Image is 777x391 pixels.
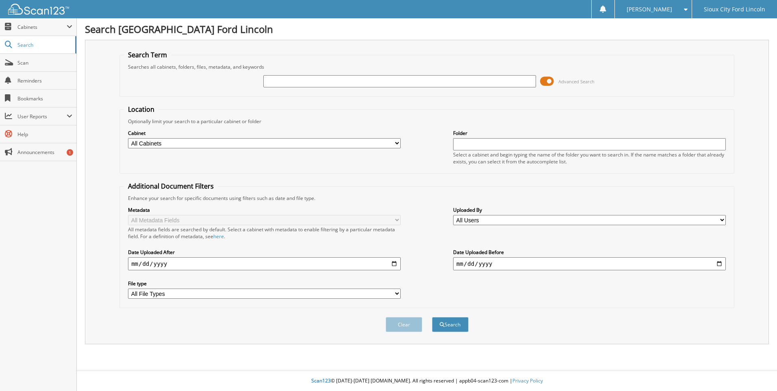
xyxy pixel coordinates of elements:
[453,206,726,213] label: Uploaded By
[453,130,726,137] label: Folder
[311,377,331,384] span: Scan123
[558,78,595,85] span: Advanced Search
[453,257,726,270] input: end
[77,371,777,391] div: © [DATE]-[DATE] [DOMAIN_NAME]. All rights reserved | appb04-scan123-com |
[124,105,158,114] legend: Location
[17,113,67,120] span: User Reports
[128,257,401,270] input: start
[128,249,401,256] label: Date Uploaded After
[124,63,730,70] div: Searches all cabinets, folders, files, metadata, and keywords
[128,206,401,213] label: Metadata
[17,59,72,66] span: Scan
[17,41,71,48] span: Search
[128,280,401,287] label: File type
[17,95,72,102] span: Bookmarks
[17,77,72,84] span: Reminders
[213,233,224,240] a: here
[17,24,67,30] span: Cabinets
[124,182,218,191] legend: Additional Document Filters
[453,249,726,256] label: Date Uploaded Before
[17,131,72,138] span: Help
[128,130,401,137] label: Cabinet
[453,151,726,165] div: Select a cabinet and begin typing the name of the folder you want to search in. If the name match...
[704,7,765,12] span: Sioux City Ford Lincoln
[386,317,422,332] button: Clear
[124,118,730,125] div: Optionally limit your search to a particular cabinet or folder
[128,226,401,240] div: All metadata fields are searched by default. Select a cabinet with metadata to enable filtering b...
[124,195,730,202] div: Enhance your search for specific documents using filters such as date and file type.
[432,317,469,332] button: Search
[8,4,69,15] img: scan123-logo-white.svg
[85,22,769,36] h1: Search [GEOGRAPHIC_DATA] Ford Lincoln
[17,149,72,156] span: Announcements
[124,50,171,59] legend: Search Term
[512,377,543,384] a: Privacy Policy
[67,149,73,156] div: 1
[627,7,672,12] span: [PERSON_NAME]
